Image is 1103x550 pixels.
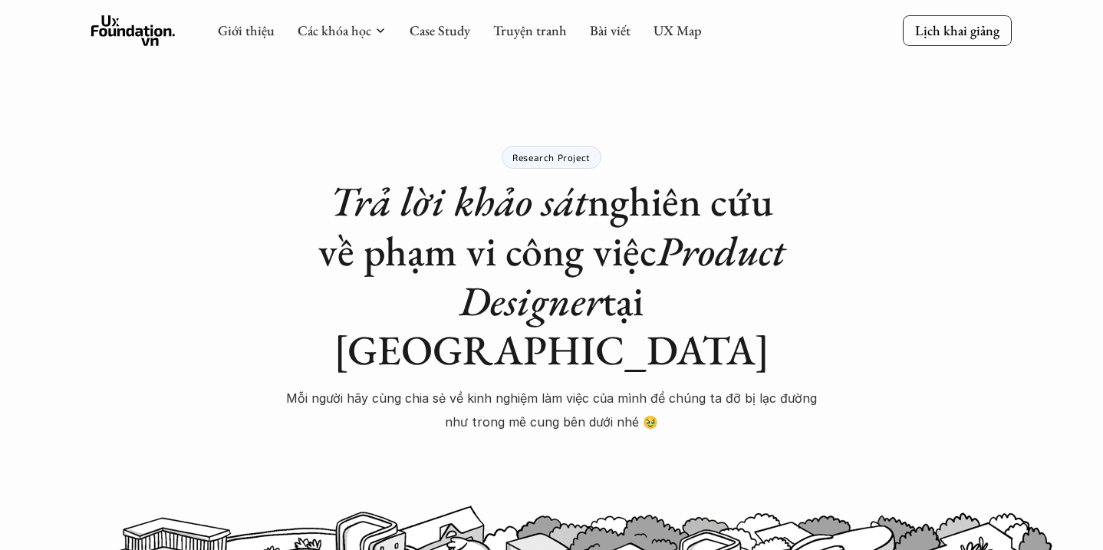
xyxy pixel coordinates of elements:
em: Trả lời khảo sát [330,174,588,228]
p: Lịch khai giảng [915,21,999,39]
a: UX Map [654,21,702,39]
p: Mỗi người hãy cùng chia sẻ về kinh nghiệm làm việc của mình để chúng ta đỡ bị lạc đường như trong... [283,387,820,433]
a: Bài viết [590,21,631,39]
a: Các khóa học [298,21,371,39]
a: Truyện tranh [493,21,567,39]
p: Research Project [512,152,591,163]
a: Lịch khai giảng [903,15,1012,45]
a: Case Study [410,21,470,39]
a: Giới thiệu [218,21,275,39]
em: Product Designer [459,224,795,328]
h1: nghiên cứu về phạm vi công việc tại [GEOGRAPHIC_DATA] [283,176,820,375]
